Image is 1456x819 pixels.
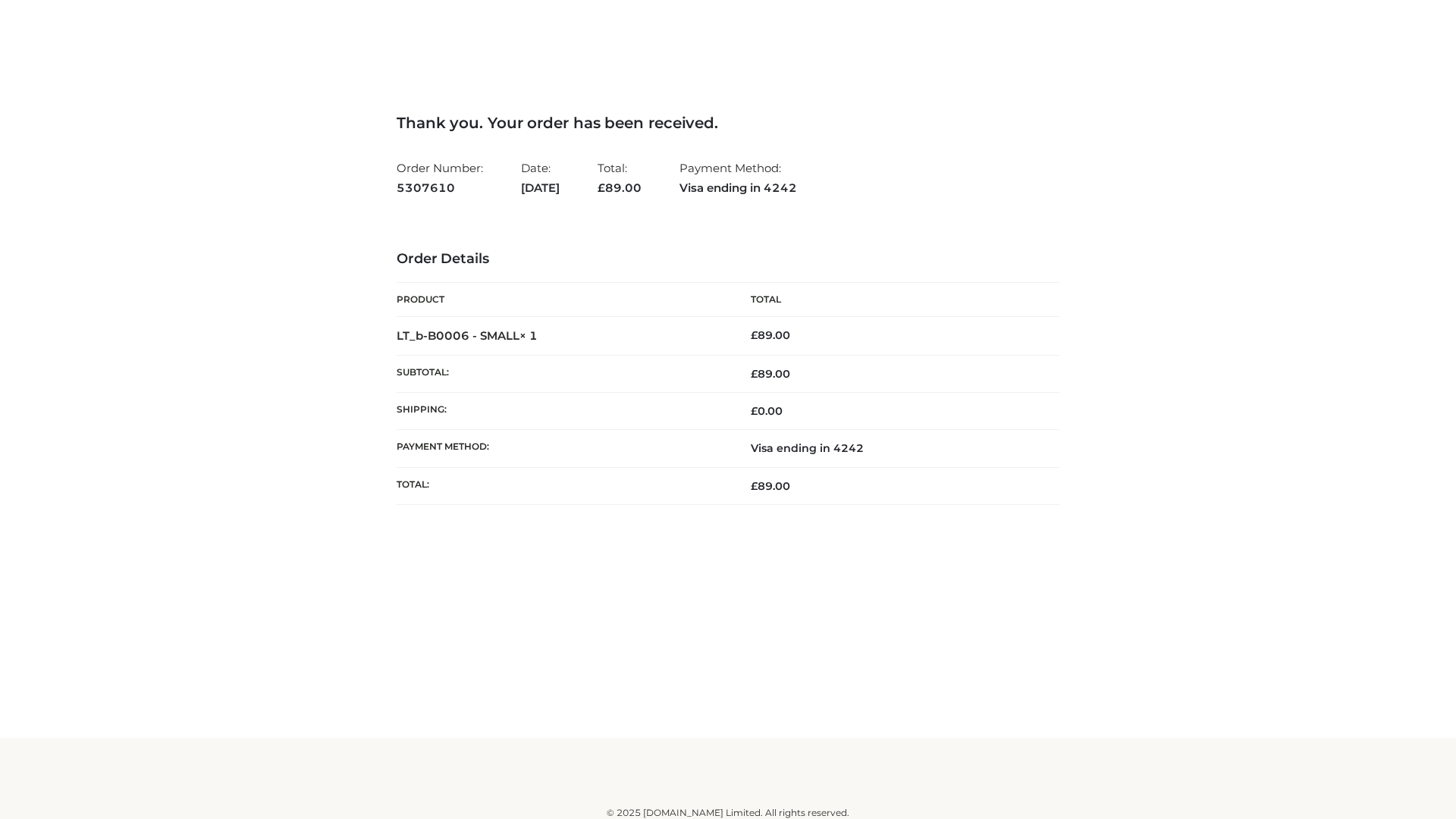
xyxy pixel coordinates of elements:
strong: × 1 [519,328,538,343]
span: £ [751,367,758,381]
bdi: 0.00 [751,404,783,418]
th: Total: [397,467,728,504]
th: Total [728,283,1059,317]
th: Product [397,283,728,317]
span: 89.00 [751,479,790,493]
span: 89.00 [751,367,790,381]
h3: Thank you. Your order has been received. [397,114,1059,132]
li: Date: [521,155,560,201]
span: £ [751,404,758,418]
h3: Order Details [397,251,1059,268]
span: £ [751,328,758,342]
strong: Visa ending in 4242 [679,178,797,198]
li: Payment Method: [679,155,797,201]
td: Visa ending in 4242 [728,430,1059,467]
th: Subtotal: [397,355,728,392]
strong: LT_b-B0006 - SMALL [397,328,538,343]
strong: [DATE] [521,178,560,198]
bdi: 89.00 [751,328,790,342]
strong: 5307610 [397,178,483,198]
th: Shipping: [397,393,728,430]
th: Payment method: [397,430,728,467]
span: £ [598,180,605,195]
li: Total: [598,155,642,201]
li: Order Number: [397,155,483,201]
span: 89.00 [598,180,642,195]
span: £ [751,479,758,493]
